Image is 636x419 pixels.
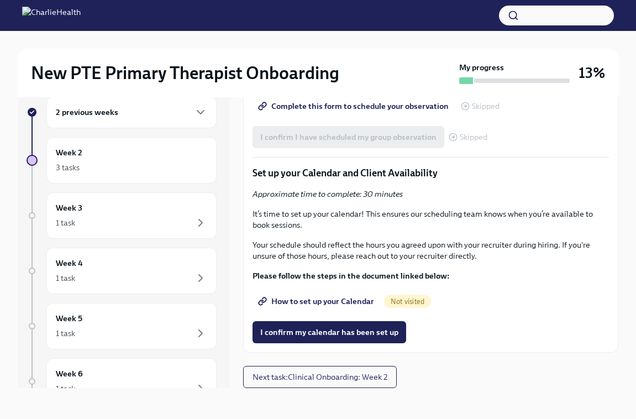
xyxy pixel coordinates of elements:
[56,202,82,214] h6: Week 3
[56,328,75,339] div: 1 task
[460,133,487,142] span: Skipped
[27,303,217,349] a: Week 51 task
[253,290,382,312] a: How to set up your Calendar
[253,208,609,231] p: It’s time to set up your calendar! This ensures our scheduling team knows when you’re available t...
[22,7,81,24] img: CharlieHealth
[27,192,217,239] a: Week 31 task
[260,327,398,338] span: I confirm my calendar has been set up
[253,271,450,281] strong: Please follow the steps in the document linked below:
[253,371,387,383] span: Next task : Clinical Onboarding: Week 2
[260,101,449,112] span: Complete this form to schedule your observation
[56,383,75,394] div: 1 task
[253,189,403,199] em: Approximate time to complete: 30 minutes
[243,366,397,388] button: Next task:Clinical Onboarding: Week 2
[56,368,83,380] h6: Week 6
[253,239,609,261] p: Your schedule should reflect the hours you agreed upon with your recruiter during hiring. If you'...
[27,248,217,294] a: Week 41 task
[56,162,80,173] div: 3 tasks
[260,296,374,307] span: How to set up your Calendar
[27,358,217,405] a: Week 61 task
[27,137,217,184] a: Week 23 tasks
[253,166,609,180] p: Set up your Calendar and Client Availability
[46,96,217,128] div: 2 previous weeks
[56,217,75,228] div: 1 task
[459,62,504,73] strong: My progress
[472,102,500,111] span: Skipped
[56,106,118,118] h6: 2 previous weeks
[253,95,456,117] a: Complete this form to schedule your observation
[384,297,431,306] span: Not visited
[56,312,82,324] h6: Week 5
[31,62,339,84] h2: New PTE Primary Therapist Onboarding
[579,63,605,83] h3: 13%
[56,146,82,159] h6: Week 2
[56,273,75,284] div: 1 task
[253,321,406,343] button: I confirm my calendar has been set up
[56,257,83,269] h6: Week 4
